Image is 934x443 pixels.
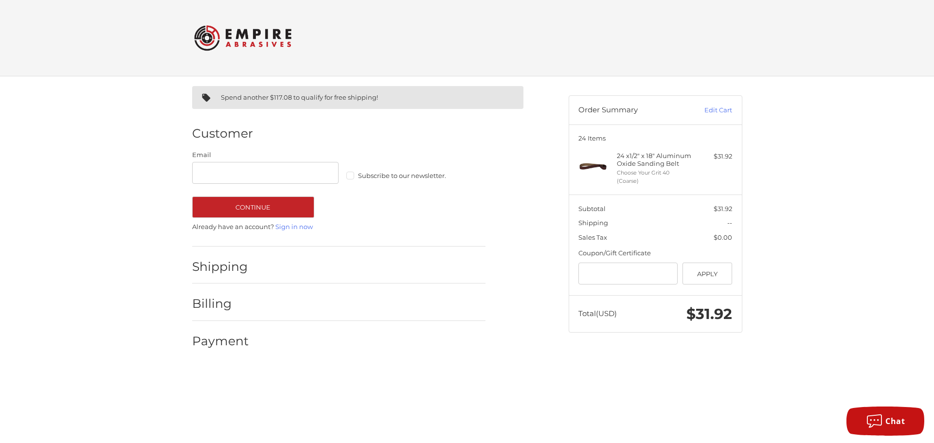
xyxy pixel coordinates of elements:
[192,126,253,141] h2: Customer
[617,152,691,168] h4: 24 x 1/2" x 18" Aluminum Oxide Sanding Belt
[578,233,607,241] span: Sales Tax
[192,196,314,218] button: Continue
[221,93,378,101] span: Spend another $117.08 to qualify for free shipping!
[192,334,249,349] h2: Payment
[683,106,732,115] a: Edit Cart
[358,172,446,179] span: Subscribe to our newsletter.
[683,263,733,284] button: Apply
[578,263,678,284] input: Gift Certificate or Coupon Code
[686,305,732,323] span: $31.92
[578,248,732,258] div: Coupon/Gift Certificate
[714,205,732,213] span: $31.92
[194,19,291,57] img: Empire Abrasives
[578,309,617,318] span: Total (USD)
[846,407,924,436] button: Chat
[192,150,339,160] label: Email
[727,219,732,227] span: --
[192,296,249,311] h2: Billing
[578,106,683,115] h3: Order Summary
[617,169,691,185] li: Choose Your Grit 40 (Coarse)
[578,134,732,142] h3: 24 Items
[275,223,313,230] a: Sign in now
[578,205,606,213] span: Subtotal
[885,416,905,426] span: Chat
[192,259,249,274] h2: Shipping
[694,152,732,161] div: $31.92
[578,219,608,227] span: Shipping
[192,222,485,232] p: Already have an account?
[714,233,732,241] span: $0.00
